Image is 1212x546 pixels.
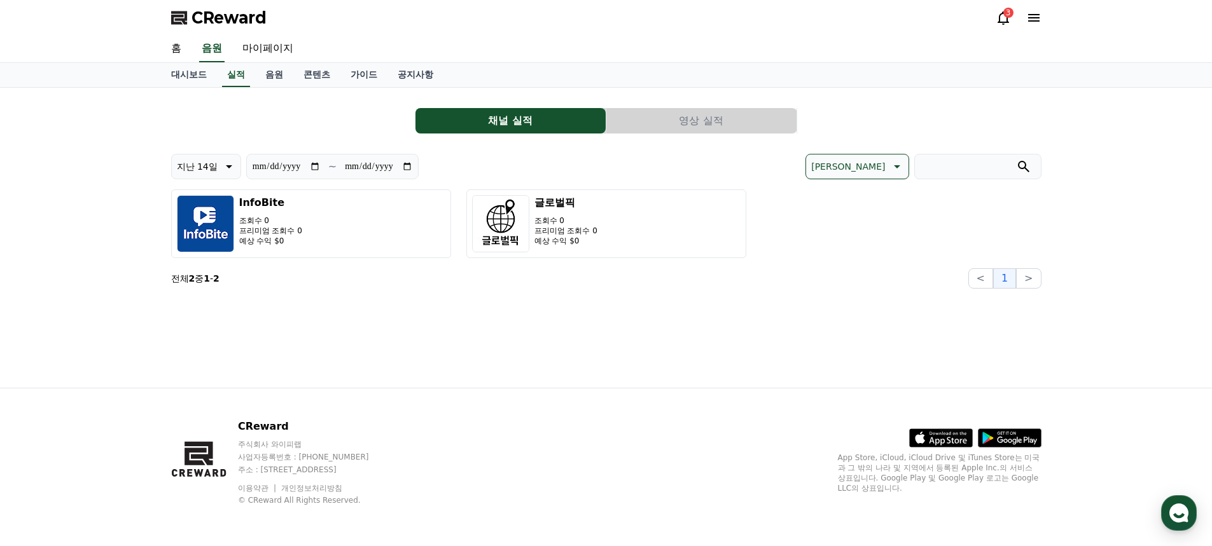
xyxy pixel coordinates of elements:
[161,36,192,62] a: 홈
[239,215,302,226] p: 조회수 0
[204,273,210,283] strong: 1
[238,465,393,475] p: 주소 : [STREET_ADDRESS]
[534,215,597,226] p: 조회수 0
[171,154,241,179] button: 지난 14일
[199,36,225,62] a: 음원
[177,158,218,175] p: 지난 14일
[255,63,293,87] a: 음원
[171,189,451,258] button: InfoBite 조회수 0 프리미엄 조회수 0 예상 수익 $0
[164,403,244,435] a: 설정
[222,63,250,87] a: 실적
[197,422,212,432] span: 설정
[1016,268,1041,289] button: >
[466,189,746,258] button: 글로벌픽 조회수 0 프리미엄 조회수 0 예상 수익 $0
[239,236,302,246] p: 예상 수익 $0
[84,403,164,435] a: 대화
[387,63,443,87] a: 공지사항
[805,154,909,179] button: [PERSON_NAME]
[4,403,84,435] a: 홈
[40,422,48,432] span: 홈
[1003,8,1013,18] div: 3
[968,268,993,289] button: <
[213,273,219,283] strong: 2
[238,419,393,434] p: CReward
[606,108,797,133] a: 영상 실적
[606,108,797,133] button: 영상 실적
[239,226,302,236] p: 프리미엄 조회수 0
[238,484,278,493] a: 이용약관
[415,108,606,133] a: 채널 실적
[811,158,885,175] p: [PERSON_NAME]
[993,268,1016,289] button: 1
[293,63,340,87] a: 콘텐츠
[415,108,606,133] button: 채널 실적
[171,272,219,285] p: 전체 중 -
[328,159,337,174] p: ~
[472,195,529,252] img: 글로벌픽
[232,36,303,62] a: 마이페이지
[340,63,387,87] a: 가이드
[239,195,302,210] h3: InfoBite
[238,439,393,449] p: 주식회사 와이피랩
[161,63,217,87] a: 대시보드
[171,8,267,28] a: CReward
[534,236,597,246] p: 예상 수익 $0
[189,273,195,283] strong: 2
[238,452,393,462] p: 사업자등록번호 : [PHONE_NUMBER]
[838,453,1041,493] p: App Store, iCloud, iCloud Drive 및 iTunes Store는 미국과 그 밖의 나라 및 지역에서 등록된 Apple Inc.의 서비스 상표입니다. Goo...
[534,226,597,236] p: 프리미엄 조회수 0
[116,423,132,433] span: 대화
[192,8,267,28] span: CReward
[534,195,597,210] h3: 글로벌픽
[281,484,342,493] a: 개인정보처리방침
[177,195,234,252] img: InfoBite
[996,10,1011,25] a: 3
[238,495,393,505] p: © CReward All Rights Reserved.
